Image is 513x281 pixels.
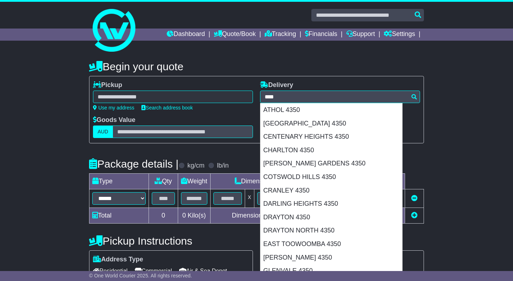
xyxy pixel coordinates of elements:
[260,264,402,278] div: GLENVALE 4350
[93,265,128,276] span: Residential
[210,208,332,224] td: Dimensions in Centimetre(s)
[260,103,402,117] div: ATHOL 4350
[178,208,211,224] td: Kilo(s)
[265,29,296,41] a: Tracking
[217,162,229,170] label: lb/in
[245,189,254,208] td: x
[167,29,205,41] a: Dashboard
[260,251,402,265] div: [PERSON_NAME] 4350
[260,224,402,237] div: DRAYTON NORTH 4350
[260,130,402,144] div: CENTENARY HEIGHTS 4350
[260,237,402,251] div: EAST TOOWOOMBA 4350
[260,170,402,184] div: COTSWOLD HILLS 4350
[260,144,402,157] div: CHARLTON 4350
[260,117,402,131] div: [GEOGRAPHIC_DATA] 4350
[141,105,193,111] a: Search address book
[260,197,402,211] div: DARLING HEIGHTS 4350
[210,174,332,189] td: Dimensions (L x W x H)
[260,81,293,89] label: Delivery
[179,265,227,276] span: Air & Sea Depot
[182,212,186,219] span: 0
[411,195,418,202] a: Remove this item
[93,81,122,89] label: Pickup
[187,162,204,170] label: kg/cm
[89,235,253,247] h4: Pickup Instructions
[149,208,178,224] td: 0
[135,265,172,276] span: Commercial
[260,211,402,224] div: DRAYTON 4350
[260,157,402,170] div: [PERSON_NAME] GARDENS 4350
[89,208,149,224] td: Total
[93,116,135,124] label: Goods Value
[346,29,375,41] a: Support
[93,126,113,138] label: AUD
[305,29,337,41] a: Financials
[260,184,402,198] div: CRANLEY 4350
[214,29,256,41] a: Quote/Book
[89,158,178,170] h4: Package details |
[384,29,415,41] a: Settings
[93,105,134,111] a: Use my address
[149,174,178,189] td: Qty
[411,212,418,219] a: Add new item
[93,256,143,264] label: Address Type
[89,273,192,279] span: © One World Courier 2025. All rights reserved.
[178,174,211,189] td: Weight
[89,61,424,72] h4: Begin your quote
[260,91,420,103] typeahead: Please provide city
[89,174,149,189] td: Type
